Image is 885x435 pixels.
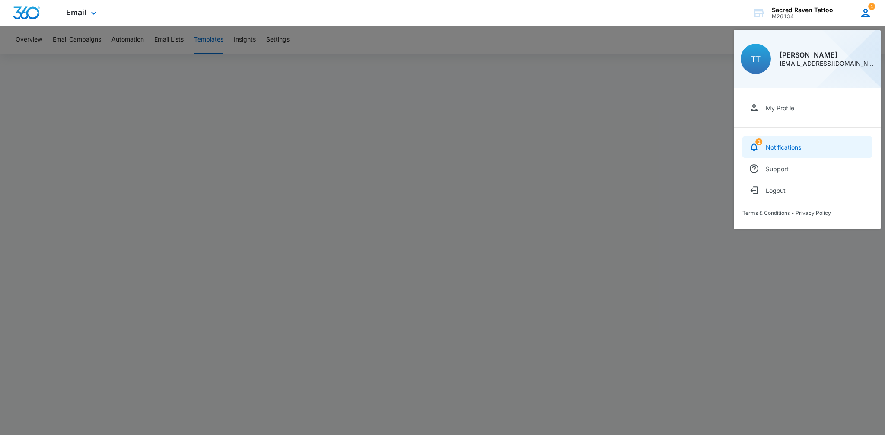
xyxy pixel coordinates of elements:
[780,51,874,58] div: [PERSON_NAME]
[742,210,790,216] a: Terms & Conditions
[742,136,872,158] a: notifications countNotifications
[766,187,786,194] div: Logout
[66,8,86,17] span: Email
[742,158,872,179] a: Support
[766,165,789,173] div: Support
[755,138,762,145] span: 1
[742,97,872,118] a: My Profile
[751,54,761,64] span: TT
[742,179,872,201] button: Logout
[772,13,833,19] div: account id
[766,104,794,112] div: My Profile
[766,144,801,151] div: Notifications
[772,6,833,13] div: account name
[780,61,874,67] div: [EMAIL_ADDRESS][DOMAIN_NAME]
[755,138,762,145] div: notifications count
[742,210,872,216] div: •
[868,3,875,10] div: notifications count
[796,210,831,216] a: Privacy Policy
[868,3,875,10] span: 1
